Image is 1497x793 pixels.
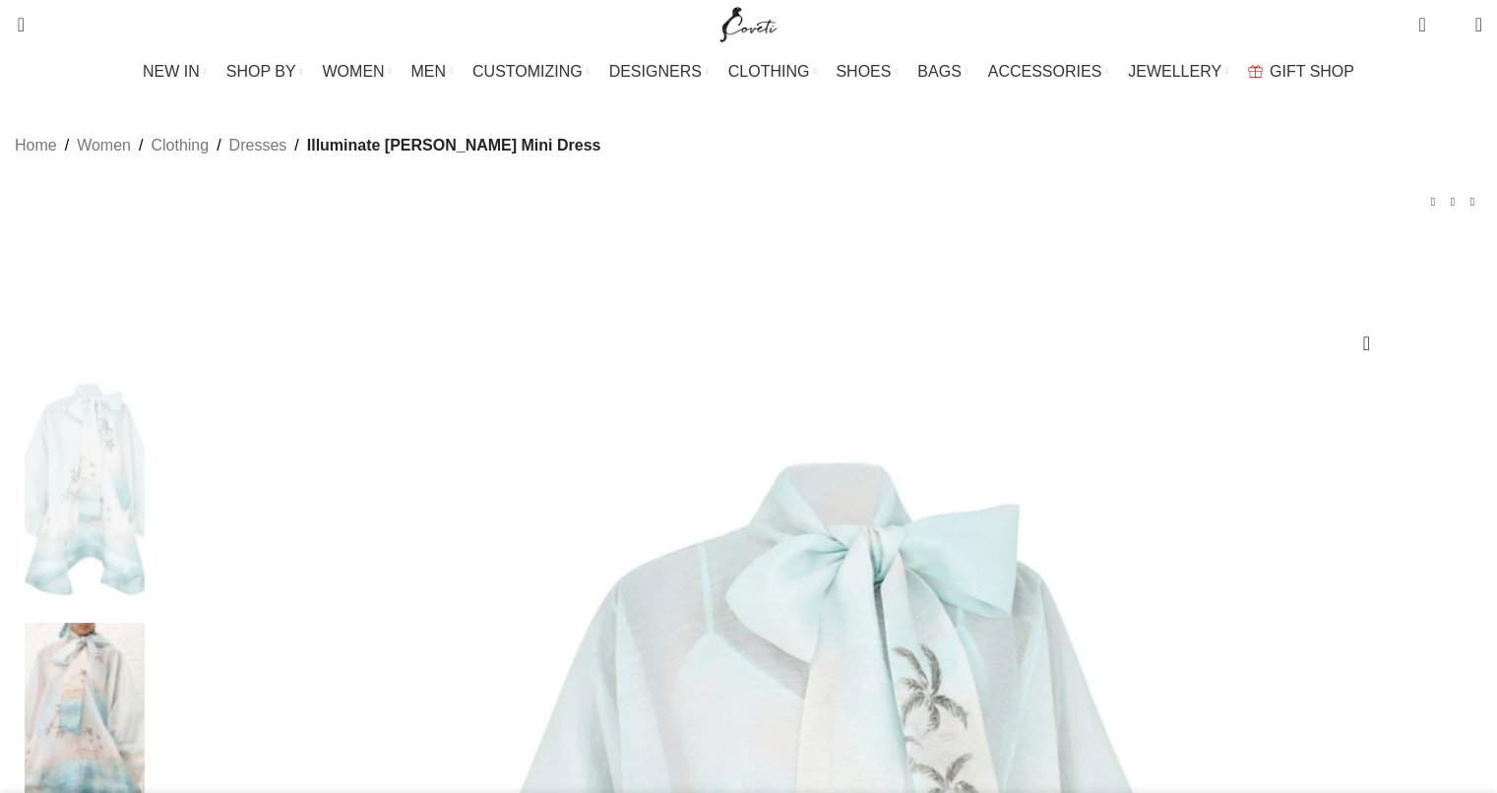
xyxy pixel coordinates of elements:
[1423,192,1443,212] a: Previous product
[226,62,296,81] span: SHOP BY
[151,133,209,158] a: Clothing
[716,15,781,31] a: Site logo
[1248,65,1263,78] img: GiftBag
[988,62,1102,81] span: ACCESSORIES
[609,52,709,91] a: DESIGNERS
[411,52,453,91] a: MEN
[728,62,810,81] span: CLOTHING
[143,62,200,81] span: NEW IN
[25,365,145,613] img: Zimmermann dress
[307,133,601,158] span: Illuminate [PERSON_NAME] Mini Dress
[1441,5,1461,44] div: My Wishlist
[1128,52,1228,91] a: JEWELLERY
[1270,62,1354,81] span: GIFT SHOP
[143,52,207,91] a: NEW IN
[472,52,590,91] a: CUSTOMIZING
[1463,192,1482,212] a: Next product
[323,62,385,81] span: WOMEN
[917,52,967,91] a: BAGS
[836,52,898,91] a: SHOES
[226,52,303,91] a: SHOP BY
[1248,52,1354,91] a: GIFT SHOP
[728,52,817,91] a: CLOTHING
[5,5,25,44] a: Search
[609,62,702,81] span: DESIGNERS
[917,62,961,81] span: BAGS
[229,133,287,158] a: Dresses
[411,62,447,81] span: MEN
[15,133,57,158] a: Home
[15,133,600,158] nav: Breadcrumb
[1445,20,1460,34] span: 0
[1408,5,1435,44] a: 0
[1420,10,1435,25] span: 0
[323,52,392,91] a: WOMEN
[472,62,583,81] span: CUSTOMIZING
[5,52,1492,91] div: Main navigation
[988,52,1109,91] a: ACCESSORIES
[77,133,131,158] a: Women
[836,62,891,81] span: SHOES
[1128,62,1221,81] span: JEWELLERY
